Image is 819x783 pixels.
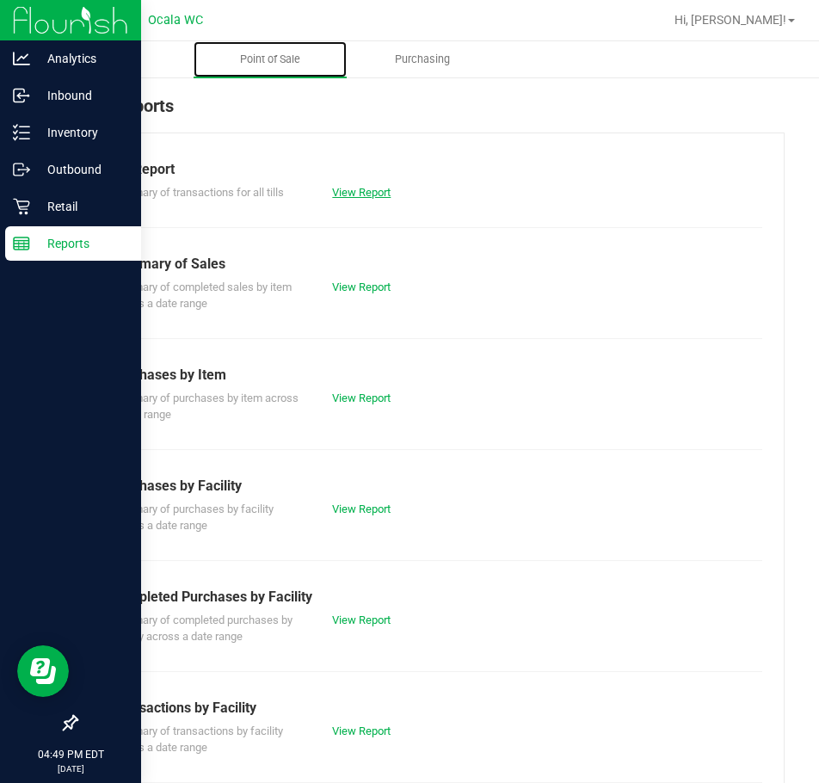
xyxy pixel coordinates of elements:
iframe: Resource center [17,645,69,697]
a: View Report [332,391,391,404]
p: Outbound [30,159,133,180]
p: 04:49 PM EDT [8,747,133,762]
p: Inventory [30,122,133,143]
inline-svg: Reports [13,235,30,252]
div: Transactions by Facility [111,698,749,718]
inline-svg: Inbound [13,87,30,104]
p: [DATE] [8,762,133,775]
a: View Report [332,281,391,293]
span: Ocala WC [148,13,203,28]
a: View Report [332,724,391,737]
div: Purchases by Item [111,365,749,385]
div: Purchases by Facility [111,476,749,496]
span: Summary of purchases by facility across a date range [111,502,274,533]
a: View Report [332,613,391,626]
div: Summary of Sales [111,254,749,274]
span: Summary of completed sales by item across a date range [111,281,292,311]
p: Inbound [30,85,133,106]
inline-svg: Analytics [13,50,30,67]
span: Hi, [PERSON_NAME]! [674,13,786,27]
span: Summary of transactions by facility across a date range [111,724,283,755]
inline-svg: Retail [13,198,30,215]
div: Completed Purchases by Facility [111,587,749,607]
inline-svg: Outbound [13,161,30,178]
div: POS Reports [76,93,785,133]
span: Summary of completed purchases by facility across a date range [111,613,292,644]
span: Purchasing [372,52,473,67]
div: Till Report [111,159,749,180]
span: Point of Sale [217,52,323,67]
a: View Report [332,186,391,199]
p: Retail [30,196,133,217]
span: Summary of transactions for all tills [111,186,284,199]
inline-svg: Inventory [13,124,30,141]
a: Purchasing [347,41,499,77]
p: Analytics [30,48,133,69]
a: View Report [332,502,391,515]
span: Summary of purchases by item across a date range [111,391,299,422]
p: Reports [30,233,133,254]
a: Point of Sale [194,41,346,77]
